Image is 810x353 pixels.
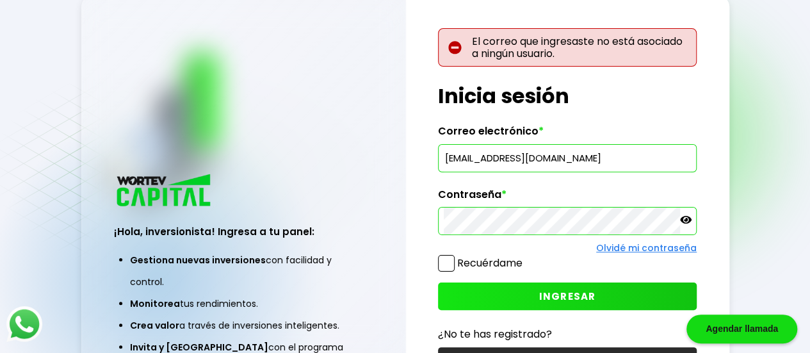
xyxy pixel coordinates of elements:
[438,81,697,111] h1: Inicia sesión
[438,283,697,310] button: INGRESAR
[130,319,179,332] span: Crea valor
[596,242,697,254] a: Olvidé mi contraseña
[438,188,697,208] label: Contraseña
[539,290,596,303] span: INGRESAR
[130,315,357,336] li: a través de inversiones inteligentes.
[130,297,180,310] span: Monitorea
[438,326,697,342] p: ¿No te has registrado?
[130,249,357,293] li: con facilidad y control.
[438,125,697,144] label: Correo electrónico
[130,293,357,315] li: tus rendimientos.
[448,41,462,54] img: error-circle.027baa21.svg
[130,254,266,267] span: Gestiona nuevas inversiones
[6,306,42,342] img: logos_whatsapp-icon.242b2217.svg
[114,224,373,239] h3: ¡Hola, inversionista! Ingresa a tu panel:
[686,315,797,343] div: Agendar llamada
[438,28,697,67] p: El correo que ingresaste no está asociado a ningún usuario.
[457,256,522,270] label: Recuérdame
[444,145,691,172] input: hola@wortev.capital
[114,172,215,210] img: logo_wortev_capital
